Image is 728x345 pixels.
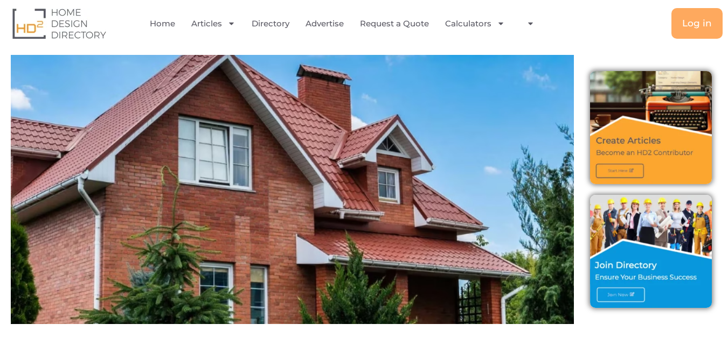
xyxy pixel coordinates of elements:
[590,71,712,184] img: Create Articles
[445,11,505,36] a: Calculators
[682,19,712,28] span: Log in
[150,11,175,36] a: Home
[590,195,712,308] img: Join Directory
[360,11,429,36] a: Request a Quote
[191,11,235,36] a: Articles
[306,11,344,36] a: Advertise
[252,11,289,36] a: Directory
[671,8,723,39] a: Log in
[149,11,543,36] nav: Menu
